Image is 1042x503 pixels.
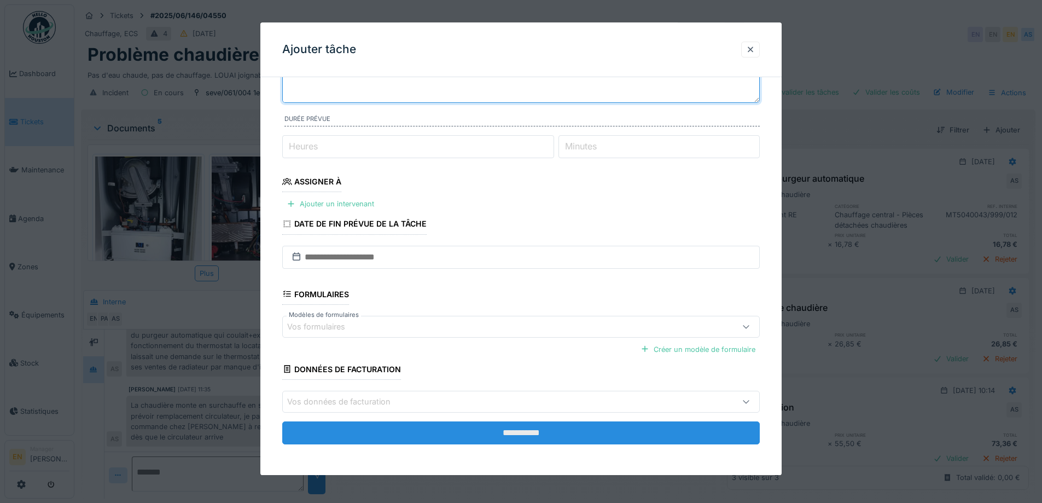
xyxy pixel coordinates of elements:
[287,140,320,153] label: Heures
[636,342,760,357] div: Créer un modèle de formulaire
[282,286,349,305] div: Formulaires
[563,140,599,153] label: Minutes
[282,361,401,380] div: Données de facturation
[282,197,379,212] div: Ajouter un intervenant
[282,216,427,235] div: Date de fin prévue de la tâche
[287,321,360,333] div: Vos formulaires
[284,115,760,127] label: Durée prévue
[282,43,356,56] h3: Ajouter tâche
[287,310,361,320] label: Modèles de formulaires
[282,174,341,192] div: Assigner à
[287,396,406,408] div: Vos données de facturation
